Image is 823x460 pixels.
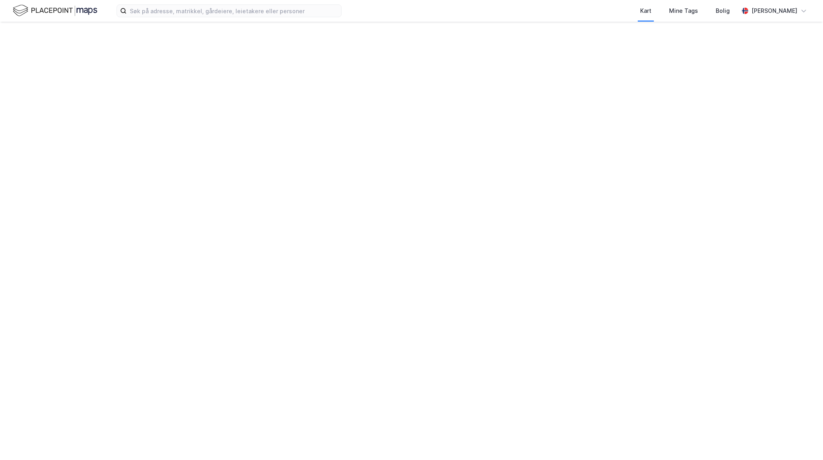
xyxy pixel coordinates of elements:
[127,5,341,17] input: Søk på adresse, matrikkel, gårdeiere, leietakere eller personer
[669,6,698,16] div: Mine Tags
[751,6,797,16] div: [PERSON_NAME]
[640,6,651,16] div: Kart
[716,6,730,16] div: Bolig
[13,4,97,18] img: logo.f888ab2527a4732fd821a326f86c7f29.svg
